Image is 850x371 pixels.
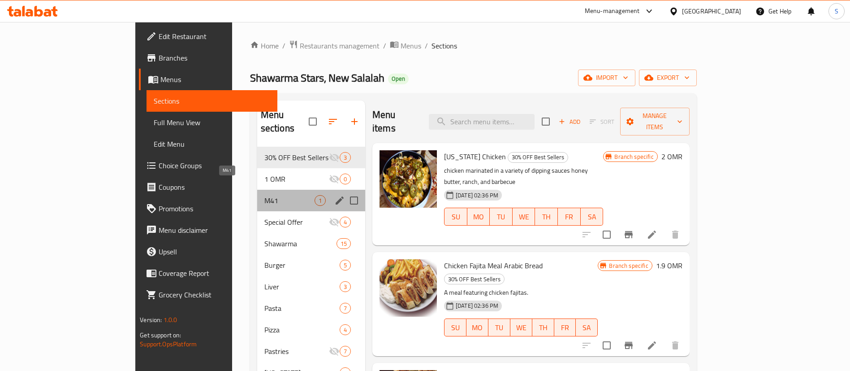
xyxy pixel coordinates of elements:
[337,240,350,248] span: 15
[470,321,485,334] span: MO
[585,72,628,83] span: import
[344,111,365,132] button: Add section
[444,150,506,163] span: [US_STATE] Chicken
[448,321,463,334] span: SU
[554,319,576,336] button: FR
[159,268,270,279] span: Coverage Report
[383,40,386,51] li: /
[444,319,466,336] button: SU
[429,114,535,130] input: search
[585,6,640,17] div: Menu-management
[558,208,581,226] button: FR
[656,259,682,272] h6: 1.9 OMR
[605,262,652,270] span: Branch specific
[164,314,177,326] span: 1.0.0
[340,303,351,314] div: items
[264,195,315,206] span: M41
[510,319,532,336] button: WE
[154,117,270,128] span: Full Menu View
[264,303,340,314] span: Pasta
[264,217,329,227] span: Special Offer
[532,319,554,336] button: TH
[257,233,365,254] div: Shawarma15
[444,287,598,298] p: A meal featuring chicken fajitas.
[576,319,598,336] button: SA
[139,219,277,241] a: Menu disclaimer
[250,68,384,88] span: Shawarma Stars, New Salalah
[618,335,639,356] button: Branch-specific-item
[159,52,270,63] span: Branches
[160,74,270,85] span: Menus
[444,165,604,188] p: chicken marinated in a variety of dipping sauces honey butter, ranch, and barbecue
[154,139,270,149] span: Edit Menu
[444,274,505,284] div: 30% OFF Best Sellers
[661,150,682,163] h6: 2 OMR
[340,281,351,292] div: items
[340,324,351,335] div: items
[452,301,502,310] span: [DATE] 02:36 PM
[264,238,337,249] div: Shawarma
[159,182,270,192] span: Coupons
[340,260,351,271] div: items
[159,246,270,257] span: Upsell
[536,321,551,334] span: TH
[159,31,270,42] span: Edit Restaurant
[508,152,568,162] span: 30% OFF Best Sellers
[340,347,350,356] span: 7
[471,210,487,223] span: MO
[380,150,437,208] img: Texas Chicken
[401,40,421,51] span: Menus
[431,40,457,51] span: Sections
[558,321,573,334] span: FR
[388,75,409,83] span: Open
[388,74,409,84] div: Open
[639,70,697,86] button: export
[584,115,620,129] span: Select section first
[315,195,326,206] div: items
[140,338,197,350] a: Support.OpsPlatform
[264,152,329,163] span: 30% OFF Best Sellers
[340,153,350,162] span: 3
[557,117,582,127] span: Add
[425,40,428,51] li: /
[555,115,584,129] button: Add
[147,133,277,155] a: Edit Menu
[372,108,418,135] h2: Menu items
[139,47,277,69] a: Branches
[452,191,502,200] span: [DATE] 02:36 PM
[139,262,277,284] a: Coverage Report
[340,326,350,334] span: 4
[340,174,351,184] div: items
[618,224,639,245] button: Branch-specific-item
[467,208,490,226] button: MO
[257,168,365,190] div: 1 OMR0
[139,26,277,47] a: Edit Restaurant
[835,6,838,16] span: S
[664,335,686,356] button: delete
[539,210,554,223] span: TH
[581,208,604,226] button: SA
[159,203,270,214] span: Promotions
[466,319,488,336] button: MO
[448,210,464,223] span: SU
[579,321,594,334] span: SA
[147,90,277,112] a: Sections
[340,152,351,163] div: items
[257,147,365,168] div: 30% OFF Best Sellers3
[647,229,657,240] a: Edit menu item
[139,198,277,219] a: Promotions
[257,190,365,211] div: M411edit
[340,218,350,227] span: 4
[257,297,365,319] div: Pasta7
[444,208,467,226] button: SU
[646,72,690,83] span: export
[492,321,507,334] span: TU
[261,108,309,135] h2: Menu sections
[159,225,270,236] span: Menu disclaimer
[257,340,365,362] div: Pastries7
[329,346,340,357] svg: Inactive section
[159,160,270,171] span: Choice Groups
[264,174,329,184] span: 1 OMR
